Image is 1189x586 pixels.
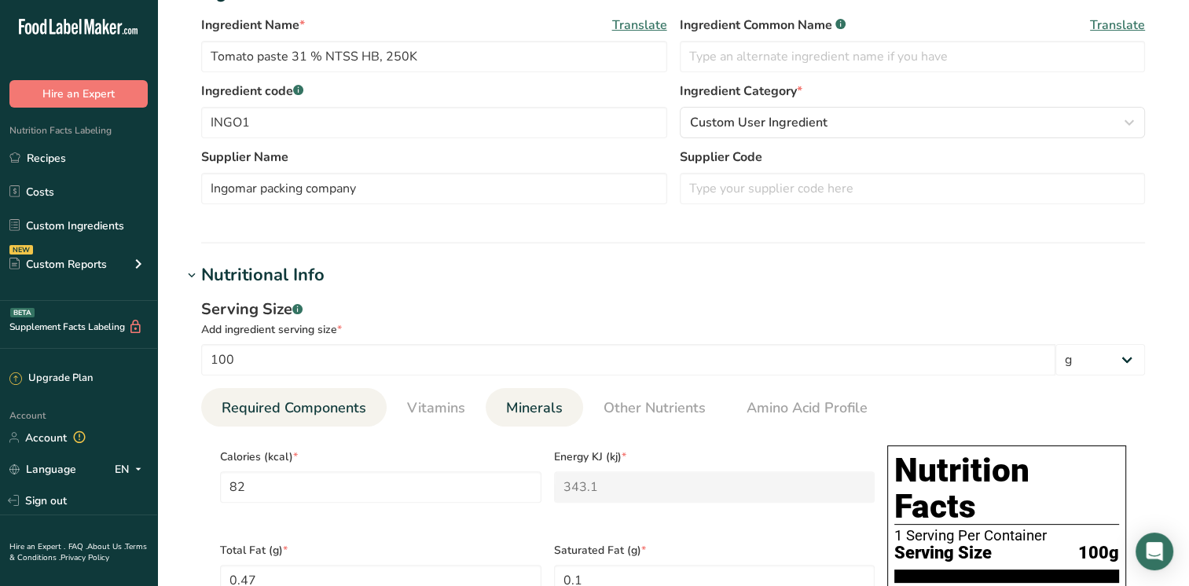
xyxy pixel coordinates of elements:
div: Custom Reports [9,256,107,273]
div: Upgrade Plan [9,371,93,386]
a: Hire an Expert . [9,541,65,552]
span: Energy KJ (kj) [554,449,875,465]
span: Total Fat (g) [220,542,541,559]
label: Supplier Name [201,148,667,167]
button: Custom User Ingredient [680,107,1146,138]
button: Hire an Expert [9,80,148,108]
span: Vitamins [407,397,465,419]
span: 100g [1078,544,1119,563]
span: Required Components [222,397,366,419]
label: Ingredient Category [680,82,1146,101]
div: 1 Serving Per Container [894,528,1119,544]
input: Type your supplier name here [201,173,667,204]
input: Type your supplier code here [680,173,1146,204]
div: EN [115,460,148,478]
a: Privacy Policy [61,552,109,563]
a: FAQ . [68,541,87,552]
div: Add ingredient serving size [201,321,1145,338]
input: Type an alternate ingredient name if you have [680,41,1146,72]
span: Other Nutrients [604,397,706,419]
div: Open Intercom Messenger [1136,533,1173,570]
span: Translate [1090,16,1145,35]
span: Saturated Fat (g) [554,542,875,559]
h1: Nutrition Facts [894,452,1119,525]
div: BETA [10,308,35,317]
span: Serving Size [894,544,992,563]
input: Type your ingredient code here [201,107,667,138]
div: Nutritional Info [201,262,325,288]
span: Translate [612,16,667,35]
div: Serving Size [201,298,1145,321]
label: Supplier Code [680,148,1146,167]
span: Ingredient Common Name [680,16,846,35]
span: Ingredient Name [201,16,305,35]
span: Amino Acid Profile [747,397,868,419]
div: NEW [9,245,33,255]
span: Calories (kcal) [220,449,541,465]
label: Ingredient code [201,82,667,101]
a: About Us . [87,541,125,552]
span: Minerals [506,397,563,419]
a: Terms & Conditions . [9,541,147,563]
input: Type your ingredient name here [201,41,667,72]
a: Language [9,456,76,483]
span: Custom User Ingredient [690,113,828,132]
input: Type your serving size here [201,344,1055,375]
